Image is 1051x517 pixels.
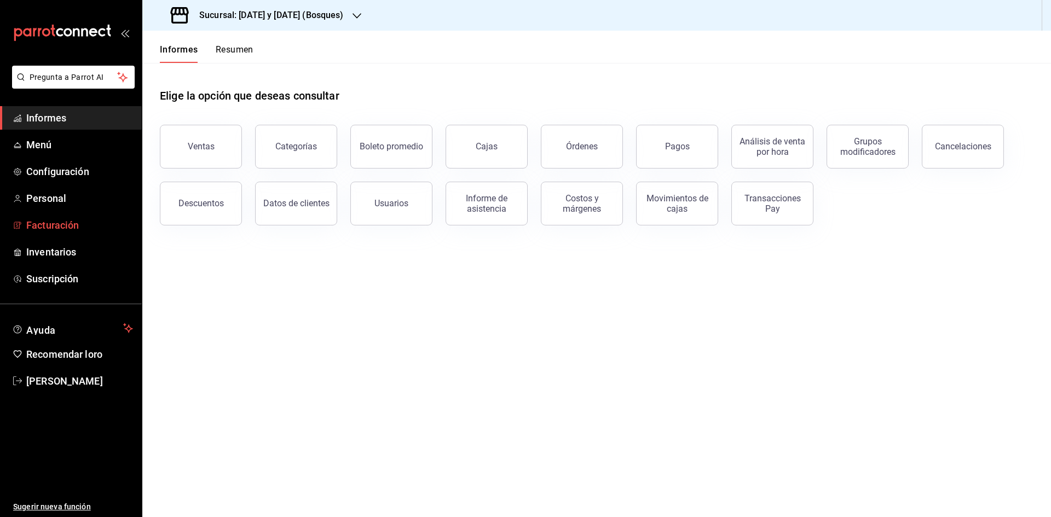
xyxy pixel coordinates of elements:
font: Elige la opción que deseas consultar [160,89,339,102]
button: Ventas [160,125,242,169]
button: Cancelaciones [922,125,1004,169]
font: Ayuda [26,324,56,336]
font: Menú [26,139,52,150]
div: pestañas de navegación [160,44,253,63]
font: Análisis de venta por hora [740,136,805,157]
font: Facturación [26,219,79,231]
font: Categorías [275,141,317,152]
button: Informe de asistencia [446,182,528,225]
font: Datos de clientes [263,198,330,208]
button: Análisis de venta por hora [731,125,813,169]
button: Órdenes [541,125,623,169]
button: Pagos [636,125,718,169]
font: Sugerir nueva función [13,502,91,511]
font: Órdenes [566,141,598,152]
font: Ventas [188,141,215,152]
font: Pregunta a Parrot AI [30,73,104,82]
button: Categorías [255,125,337,169]
a: Pregunta a Parrot AI [8,79,135,91]
font: [PERSON_NAME] [26,375,103,387]
font: Cajas [476,141,498,152]
font: Cancelaciones [935,141,991,152]
font: Usuarios [374,198,408,208]
font: Configuración [26,166,89,177]
button: Usuarios [350,182,432,225]
font: Informes [26,112,66,124]
font: Movimientos de cajas [646,193,708,214]
button: Datos de clientes [255,182,337,225]
button: Descuentos [160,182,242,225]
font: Inventarios [26,246,76,258]
font: Personal [26,193,66,204]
font: Suscripción [26,273,78,284]
button: Cajas [446,125,528,169]
font: Recomendar loro [26,348,102,360]
button: Boleto promedio [350,125,432,169]
font: Boleto promedio [360,141,423,152]
font: Transacciones Pay [744,193,801,214]
button: abrir_cajón_menú [120,28,129,37]
font: Sucursal: [DATE] y [DATE] (Bosques) [199,10,344,20]
font: Descuentos [178,198,224,208]
button: Costos y márgenes [541,182,623,225]
font: Grupos modificadores [840,136,896,157]
button: Movimientos de cajas [636,182,718,225]
font: Informe de asistencia [466,193,507,214]
button: Grupos modificadores [827,125,909,169]
font: Informes [160,44,198,55]
font: Pagos [665,141,690,152]
button: Transacciones Pay [731,182,813,225]
font: Resumen [216,44,253,55]
button: Pregunta a Parrot AI [12,66,135,89]
font: Costos y márgenes [563,193,601,214]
